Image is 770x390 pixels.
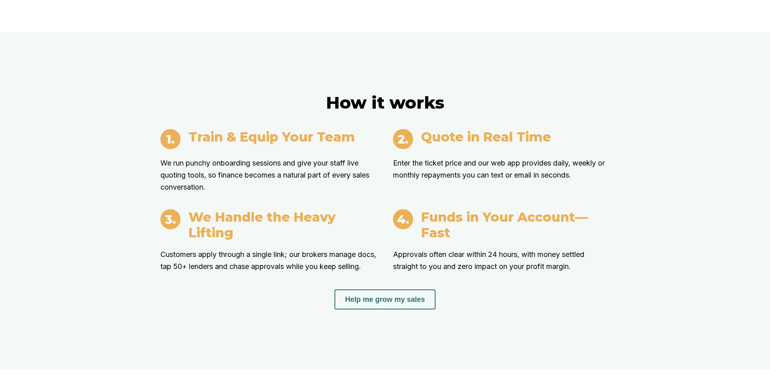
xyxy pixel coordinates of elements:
[160,249,377,273] p: Customers apply through a single link; our brokers manage docs, tap 50+ lenders and chase approva...
[326,92,444,113] h2: How it works
[393,209,413,229] img: Funds in Your Account—Fast
[160,209,180,229] img: We Handle the Heavy Lifting
[188,209,377,240] h3: We Handle the Heavy Lifting
[188,129,355,145] h3: Train & Equip Your Team
[334,289,435,309] button: Help me grow my sales
[393,249,610,273] p: Approvals often clear within 24 hours, with money settled straight to you and zero impact on your...
[160,129,180,149] img: Train & Equip Your Team
[160,157,377,193] p: We run punchy onboarding sessions and give your staff live quoting tools, so finance becomes a na...
[421,129,551,145] h3: Quote in Real Time
[421,209,610,240] h3: Funds in Your Account—Fast
[393,129,413,149] img: Quote in Real Time
[393,157,610,181] p: Enter the ticket price and our web app provides daily, weekly or monthly repayments you can text ...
